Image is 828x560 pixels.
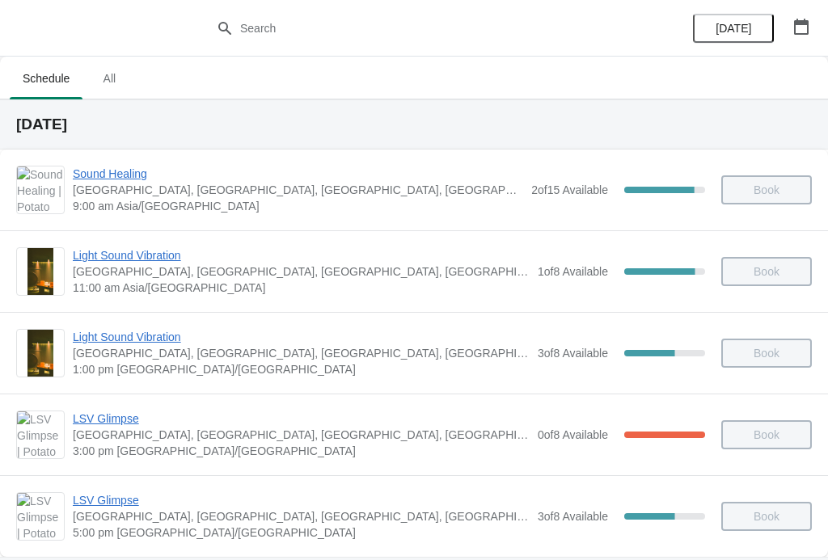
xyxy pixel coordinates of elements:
[73,329,530,345] span: Light Sound Vibration
[73,361,530,377] span: 1:00 pm [GEOGRAPHIC_DATA]/[GEOGRAPHIC_DATA]
[27,248,54,295] img: Light Sound Vibration | Potato Head Suites & Studios, Jalan Petitenget, Seminyak, Badung Regency,...
[73,198,523,214] span: 9:00 am Asia/[GEOGRAPHIC_DATA]
[716,22,751,35] span: [DATE]
[16,116,812,133] h2: [DATE]
[73,345,530,361] span: [GEOGRAPHIC_DATA], [GEOGRAPHIC_DATA], [GEOGRAPHIC_DATA], [GEOGRAPHIC_DATA], [GEOGRAPHIC_DATA]
[239,14,621,43] input: Search
[73,492,530,508] span: LSV Glimpse
[693,14,774,43] button: [DATE]
[89,64,129,93] span: All
[17,166,64,213] img: Sound Healing | Potato Head Suites & Studios, Jalan Petitenget, Seminyak, Badung Regency, Bali, I...
[27,330,54,377] img: Light Sound Vibration | Potato Head Suites & Studios, Jalan Petitenget, Seminyak, Badung Regency,...
[531,183,608,196] span: 2 of 15 Available
[73,443,530,459] span: 3:00 pm [GEOGRAPHIC_DATA]/[GEOGRAPHIC_DATA]
[73,182,523,198] span: [GEOGRAPHIC_DATA], [GEOGRAPHIC_DATA], [GEOGRAPHIC_DATA], [GEOGRAPHIC_DATA], [GEOGRAPHIC_DATA]
[73,166,523,182] span: Sound Healing
[73,263,530,280] span: [GEOGRAPHIC_DATA], [GEOGRAPHIC_DATA], [GEOGRAPHIC_DATA], [GEOGRAPHIC_DATA], [GEOGRAPHIC_DATA]
[73,247,530,263] span: Light Sound Vibration
[10,64,82,93] span: Schedule
[17,493,64,540] img: LSV Glimpse | Potato Head Suites & Studios, Jalan Petitenget, Seminyak, Badung Regency, Bali, Ind...
[73,280,530,296] span: 11:00 am Asia/[GEOGRAPHIC_DATA]
[73,411,530,427] span: LSV Glimpse
[17,411,64,458] img: LSV Glimpse | Potato Head Suites & Studios, Jalan Petitenget, Seminyak, Badung Regency, Bali, Ind...
[538,347,608,360] span: 3 of 8 Available
[538,428,608,441] span: 0 of 8 Available
[73,524,530,541] span: 5:00 pm [GEOGRAPHIC_DATA]/[GEOGRAPHIC_DATA]
[73,427,530,443] span: [GEOGRAPHIC_DATA], [GEOGRAPHIC_DATA], [GEOGRAPHIC_DATA], [GEOGRAPHIC_DATA], [GEOGRAPHIC_DATA]
[538,510,608,523] span: 3 of 8 Available
[538,265,608,278] span: 1 of 8 Available
[73,508,530,524] span: [GEOGRAPHIC_DATA], [GEOGRAPHIC_DATA], [GEOGRAPHIC_DATA], [GEOGRAPHIC_DATA], [GEOGRAPHIC_DATA]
